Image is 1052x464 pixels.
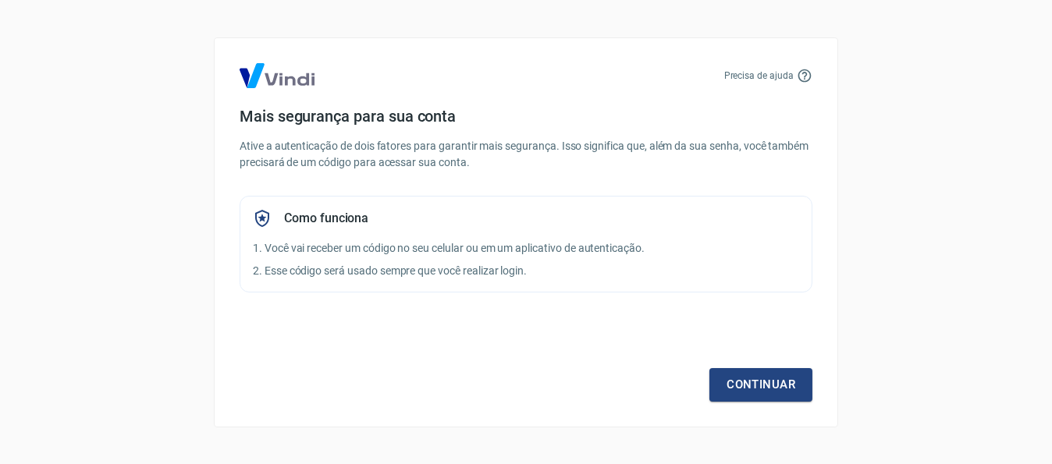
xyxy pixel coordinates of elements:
a: Continuar [709,368,812,401]
p: Precisa de ajuda [724,69,794,83]
p: Ative a autenticação de dois fatores para garantir mais segurança. Isso significa que, além da su... [240,138,812,171]
img: Logo Vind [240,63,315,88]
p: 1. Você vai receber um código no seu celular ou em um aplicativo de autenticação. [253,240,799,257]
h4: Mais segurança para sua conta [240,107,812,126]
h5: Como funciona [284,211,368,226]
p: 2. Esse código será usado sempre que você realizar login. [253,263,799,279]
